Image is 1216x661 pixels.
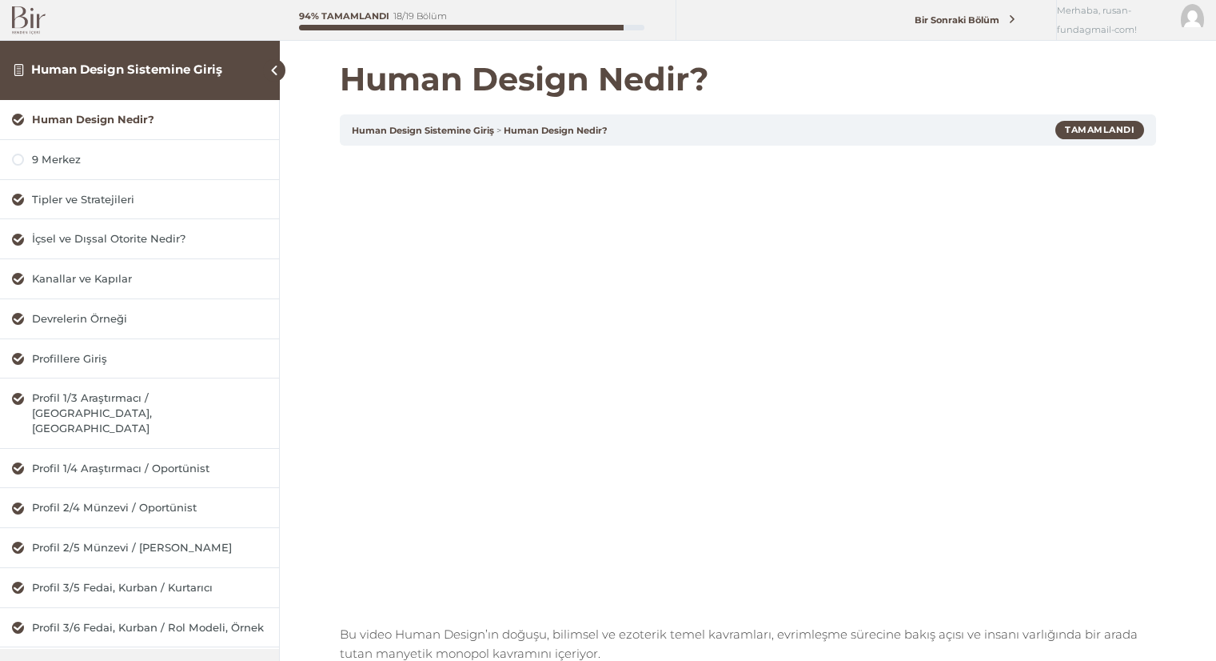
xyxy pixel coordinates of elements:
a: Human Design Sistemine Giriş [31,62,222,77]
a: Kanallar ve Kapılar [12,271,267,286]
div: Profil 2/4 Münzevi / Oportünist [32,500,267,515]
div: Tamamlandı [1055,121,1144,138]
a: Profil 3/6 Fedai, Kurban / Rol Modeli, Örnek [12,620,267,635]
div: Profil 1/4 Araştırmacı / Oportünist [32,461,267,476]
div: Profil 3/6 Fedai, Kurban / Rol Modeli, Örnek [32,620,267,635]
div: Profil 2/5 Münzevi / [PERSON_NAME] [32,540,267,555]
a: Profil 3/5 Fedai, Kurban / Kurtarıcı [12,580,267,595]
div: 18/19 Bölüm [393,12,447,21]
span: Merhaba, rusan-fundagmail-com! [1057,1,1169,39]
img: Bir Logo [12,6,46,34]
a: Bir Sonraki Bölüm [870,6,1052,35]
a: Profil 1/4 Araştırmacı / Oportünist [12,461,267,476]
h1: Human Design Nedir? [340,60,1156,98]
div: İçsel ve Dışsal Otorite Nedir? [32,231,267,246]
a: Human Design Nedir? [12,112,267,127]
a: Devrelerin Örneği [12,311,267,326]
div: 9 Merkez [32,152,267,167]
div: Devrelerin Örneği [32,311,267,326]
a: Profil 1/3 Araştırmacı / [GEOGRAPHIC_DATA], [GEOGRAPHIC_DATA] [12,391,267,435]
div: Profil 3/5 Fedai, Kurban / Kurtarıcı [32,580,267,595]
div: Tipler ve Stratejileri [32,192,267,207]
a: Profillere Giriş [12,351,267,367]
a: 9 Merkez [12,152,267,167]
div: 94% Tamamlandı [299,12,389,21]
span: Bir Sonraki Bölüm [906,14,1009,26]
a: Profil 2/4 Münzevi / Oportünist [12,500,267,515]
a: İçsel ve Dışsal Otorite Nedir? [12,231,267,246]
div: Kanallar ve Kapılar [32,271,267,286]
a: Human Design Nedir? [504,125,608,136]
a: Human Design Sistemine Giriş [352,125,494,136]
a: Profil 2/5 Münzevi / [PERSON_NAME] [12,540,267,555]
div: Profillere Giriş [32,351,267,367]
a: Tipler ve Stratejileri [12,192,267,207]
div: Human Design Nedir? [32,112,267,127]
div: Profil 1/3 Araştırmacı / [GEOGRAPHIC_DATA], [GEOGRAPHIC_DATA] [32,391,267,435]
